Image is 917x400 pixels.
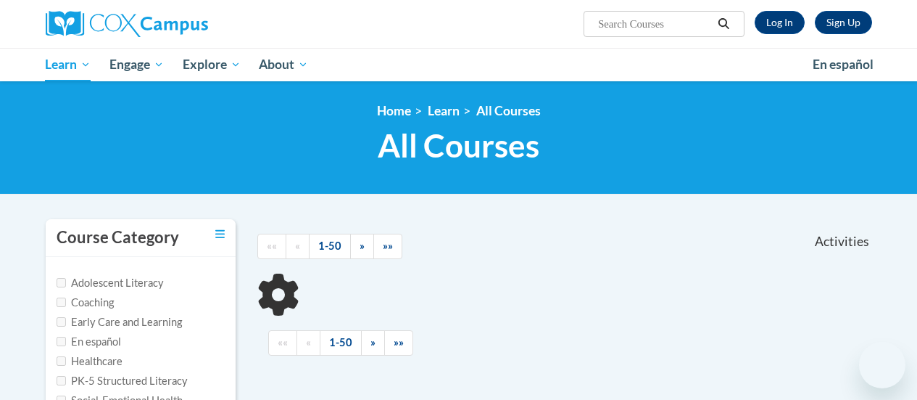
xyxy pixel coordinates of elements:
a: End [384,330,413,356]
input: Checkbox for Options [57,278,66,287]
span: « [295,240,300,252]
a: En español [803,49,883,80]
label: En español [57,334,121,350]
label: Early Care and Learning [57,314,182,330]
span: All Courses [378,126,539,165]
a: Learn [36,48,101,81]
label: Coaching [57,295,114,311]
img: Cox Campus [46,11,208,37]
span: » [370,336,375,348]
span: Engage [109,56,164,73]
a: All Courses [476,103,541,118]
input: Checkbox for Options [57,317,66,327]
span: »» [383,240,393,252]
a: Learn [428,103,460,118]
input: Search Courses [597,15,713,33]
div: Main menu [35,48,883,81]
a: Engage [100,48,173,81]
input: Checkbox for Options [57,298,66,307]
a: Toggle collapse [215,226,225,242]
span: «« [278,336,288,348]
span: Activities [815,234,869,250]
h3: Course Category [57,226,179,249]
a: 1-50 [320,330,362,356]
input: Checkbox for Options [57,337,66,346]
a: Register [815,11,872,34]
iframe: Button to launch messaging window [859,342,905,388]
input: Checkbox for Options [57,376,66,385]
a: About [249,48,318,81]
a: Begining [257,234,286,259]
label: Adolescent Literacy [57,275,164,291]
a: Home [377,103,411,118]
span: « [306,336,311,348]
span: About [259,56,308,73]
a: Explore [173,48,250,81]
a: Next [350,234,374,259]
a: Previous [286,234,310,259]
a: Next [361,330,385,356]
a: Begining [268,330,297,356]
button: Search [713,15,734,33]
a: End [373,234,402,259]
label: Healthcare [57,354,123,370]
a: Previous [296,330,320,356]
span: Learn [45,56,91,73]
a: Cox Campus [46,11,307,37]
a: 1-50 [309,234,351,259]
span: » [360,240,365,252]
span: En español [813,57,874,72]
input: Checkbox for Options [57,356,66,366]
a: Log In [755,11,805,34]
span: »» [394,336,404,348]
label: PK-5 Structured Literacy [57,373,188,389]
span: «« [267,240,277,252]
span: Explore [183,56,241,73]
